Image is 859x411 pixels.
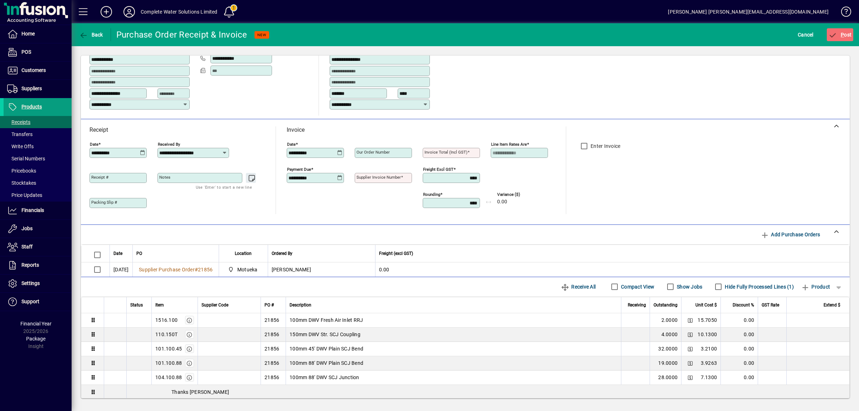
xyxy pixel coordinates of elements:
[159,175,170,180] mat-label: Notes
[21,31,35,37] span: Home
[4,275,72,292] a: Settings
[827,28,854,41] button: Post
[202,301,228,309] span: Supplier Code
[7,156,45,161] span: Serial Numbers
[4,189,72,201] a: Price Updates
[685,329,695,339] button: Change Price Levels
[155,331,178,338] div: 110.150T
[423,192,440,197] mat-label: Rounding
[155,359,182,367] div: 101.100.88
[257,33,266,37] span: NEW
[95,5,118,18] button: Add
[136,250,142,257] span: PO
[21,262,39,268] span: Reports
[286,328,621,342] td: 150mm DWV Str. SCJ Coupling
[261,371,286,385] td: 21856
[4,43,72,61] a: POS
[701,374,717,381] span: 7.1300
[720,342,758,356] td: 0.00
[720,328,758,342] td: 0.00
[26,336,45,342] span: Package
[4,25,72,43] a: Home
[286,371,621,385] td: 100mm 88' DWV SCJ Junction
[79,32,103,38] span: Back
[7,131,33,137] span: Transfers
[113,250,129,257] div: Date
[155,374,182,381] div: 104.100.88
[685,372,695,382] button: Change Price Levels
[4,177,72,189] a: Stocktakes
[155,345,182,352] div: 101.100.45
[7,192,42,198] span: Price Updates
[21,207,44,213] span: Financials
[650,371,681,385] td: 28.0000
[620,283,654,290] label: Compact View
[21,226,33,231] span: Jobs
[720,356,758,371] td: 0.00
[379,250,841,257] div: Freight (excl GST)
[7,168,36,174] span: Pricebooks
[558,280,598,293] button: Receive All
[261,313,286,328] td: 21856
[589,142,620,150] label: Enter Invoice
[4,80,72,98] a: Suppliers
[113,250,122,257] span: Date
[4,202,72,219] a: Financials
[21,299,39,304] span: Support
[836,1,850,25] a: Knowledge Base
[261,356,286,371] td: 21856
[272,250,292,257] span: Ordered By
[796,28,815,41] button: Cancel
[91,200,117,205] mat-label: Packing Slip #
[195,267,198,272] span: #
[720,313,758,328] td: 0.00
[685,315,695,325] button: Change Price Levels
[21,67,46,73] span: Customers
[4,116,72,128] a: Receipts
[824,301,840,309] span: Extend $
[761,229,820,240] span: Add Purchase Orders
[4,62,72,79] a: Customers
[424,150,467,155] mat-label: Invoice Total (incl GST)
[628,301,646,309] span: Receiving
[698,331,717,338] span: 10.1300
[650,328,681,342] td: 4.0000
[375,262,850,277] td: 0.00
[198,267,213,272] span: 21856
[72,28,111,41] app-page-header-button: Back
[685,344,695,354] button: Change Price Levels
[497,199,507,205] span: 0.00
[287,167,311,172] mat-label: Payment due
[650,313,681,328] td: 2.0000
[356,150,390,155] mat-label: Our order number
[723,283,794,290] label: Hide Fully Processed Lines (1)
[136,266,215,274] a: Supplier Purchase Order#21856
[155,316,178,324] div: 1516.100
[668,6,829,18] div: [PERSON_NAME] [PERSON_NAME][EMAIL_ADDRESS][DOMAIN_NAME]
[758,228,823,241] button: Add Purchase Orders
[91,175,108,180] mat-label: Receipt #
[286,356,621,371] td: 100mm 88' DWV Plain SCJ Bend
[268,262,375,277] td: [PERSON_NAME]
[139,267,195,272] span: Supplier Purchase Order
[272,250,372,257] div: Ordered By
[701,359,717,367] span: 3.9263
[762,301,779,309] span: GST Rate
[829,32,852,38] span: ost
[7,180,36,186] span: Stocktakes
[136,250,215,257] div: PO
[654,301,678,309] span: Outstanding
[90,142,98,147] mat-label: Date
[261,328,286,342] td: 21856
[116,29,247,40] div: Purchase Order Receipt & Invoice
[196,183,252,191] mat-hint: Use 'Enter' to start a new line
[497,192,540,197] span: Variance ($)
[561,281,596,292] span: Receive All
[423,167,453,172] mat-label: Freight excl GST
[695,301,717,309] span: Unit Cost $
[141,6,218,18] div: Complete Water Solutions Limited
[261,342,286,356] td: 21856
[798,29,814,40] span: Cancel
[379,250,413,257] span: Freight (excl GST)
[4,128,72,140] a: Transfers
